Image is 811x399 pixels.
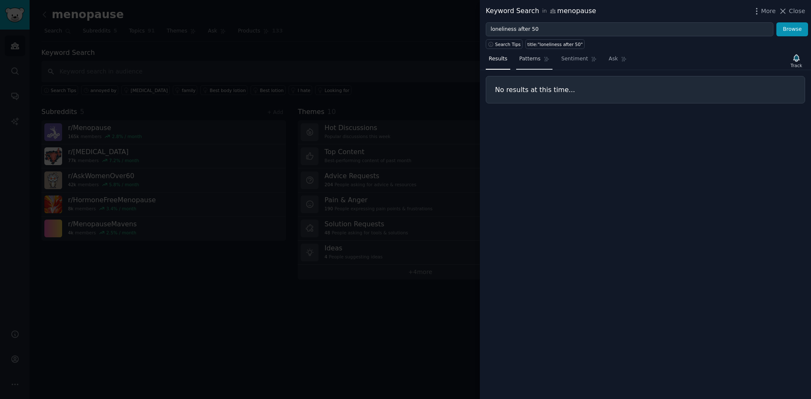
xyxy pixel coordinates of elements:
[525,39,585,49] a: title:"loneliness after 50"
[778,7,805,16] button: Close
[486,6,596,16] div: Keyword Search menopause
[489,55,507,63] span: Results
[486,39,523,49] button: Search Tips
[752,7,776,16] button: More
[609,55,618,63] span: Ask
[761,7,776,16] span: More
[789,7,805,16] span: Close
[528,41,583,47] div: title:"loneliness after 50"
[495,41,521,47] span: Search Tips
[606,52,630,70] a: Ask
[561,55,588,63] span: Sentiment
[486,52,510,70] a: Results
[542,8,547,15] span: in
[791,62,802,68] div: Track
[516,52,552,70] a: Patterns
[495,85,796,94] h3: No results at this time...
[776,22,808,37] button: Browse
[558,52,600,70] a: Sentiment
[486,22,773,37] input: Try a keyword related to your business
[519,55,540,63] span: Patterns
[788,52,805,70] button: Track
